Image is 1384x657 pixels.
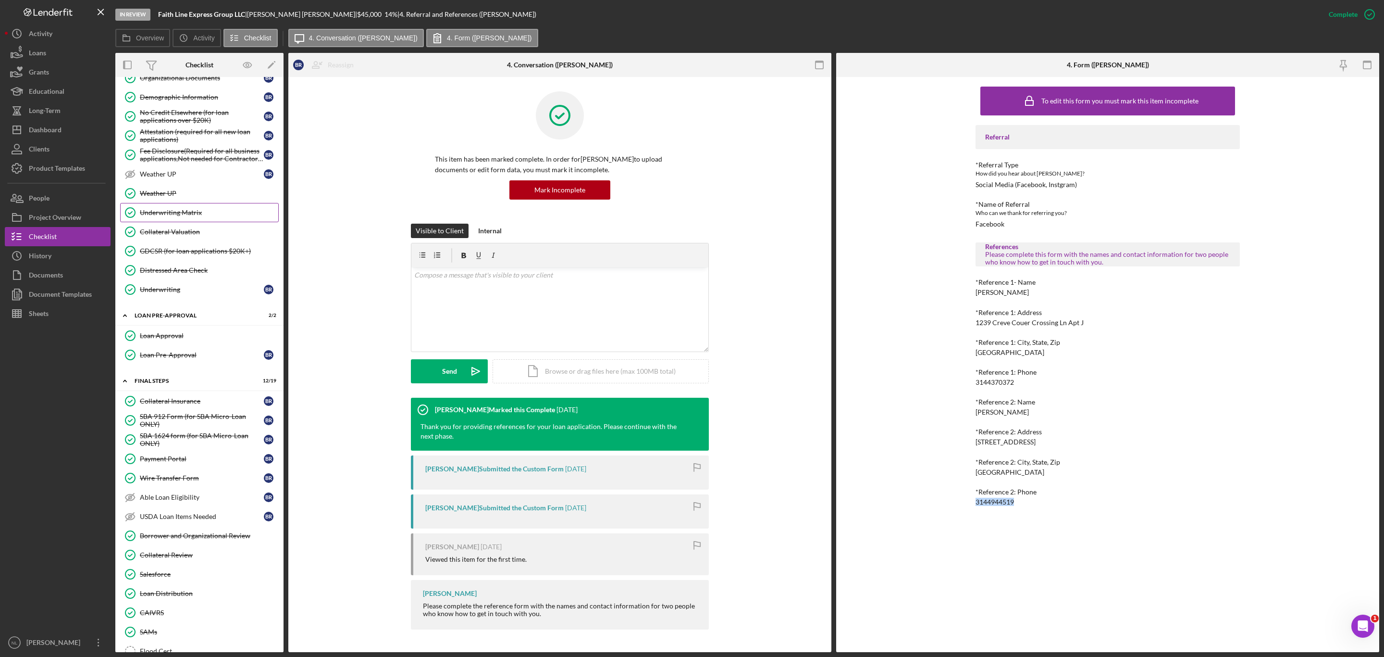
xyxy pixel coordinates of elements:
[120,126,279,145] a: Attestation (required for all new loan applications)BR
[12,640,18,645] text: NL
[29,139,49,161] div: Clients
[140,551,278,559] div: Collateral Review
[264,112,273,121] div: B R
[120,261,279,280] a: Distressed Area Check
[140,147,264,163] div: Fee Disclosure(Required for all business applications,Not needed for Contractor loans)
[115,9,150,21] div: In Review
[5,24,111,43] button: Activity
[140,647,278,655] div: Flood Cert
[140,266,278,274] div: Distressed Area Check
[416,224,464,238] div: Visible to Client
[478,224,502,238] div: Internal
[120,68,279,88] a: Organizational DocumentsBR
[120,203,279,222] a: Underwriting Matrix
[976,181,1077,189] div: Social Media (Facebook, Instgram)
[29,101,61,123] div: Long-Term
[5,189,111,208] a: People
[481,543,502,551] time: 2025-07-02 19:27
[976,220,1004,228] div: Facebook
[140,247,278,255] div: GDCSR (for loan applications $20K+)
[264,454,273,464] div: B R
[140,590,278,597] div: Loan Distribution
[507,61,613,69] div: 4. Conversation ([PERSON_NAME])
[115,29,170,47] button: Overview
[473,224,507,238] button: Internal
[1371,615,1379,622] span: 1
[120,449,279,468] a: Payment PortalBR
[442,359,457,383] div: Send
[140,493,264,501] div: Able Loan Eligibility
[140,170,264,178] div: Weather UP
[985,251,1230,266] div: Please complete this form with the names and contact information for two people who know how to g...
[328,55,354,75] div: Reassign
[140,93,264,101] div: Demographic Information
[5,246,111,265] button: History
[140,332,278,340] div: Loan Approval
[29,63,49,84] div: Grants
[135,378,252,384] div: FINAL STEPS
[120,241,279,261] a: GDCSR (for loan applications $20K+)
[140,532,278,540] div: Borrower and Organizational Review
[140,397,264,405] div: Collateral Insurance
[264,396,273,406] div: B R
[976,309,1240,316] div: *Reference 1: Address
[976,379,1014,386] div: 3144370372
[976,278,1240,286] div: *Reference 1- Name
[140,351,264,359] div: Loan Pre-Approval
[120,488,279,507] a: Able Loan EligibilityBR
[5,227,111,246] a: Checklist
[140,413,264,428] div: SBA 912 Form (for SBA Micro-Loan ONLY)
[420,422,690,441] div: Thank you for providing references for your loan application. Please continue with the next phase.
[976,468,1044,476] div: [GEOGRAPHIC_DATA]
[976,201,1240,208] div: *Name of Referral
[5,63,111,82] a: Grants
[264,350,273,360] div: B R
[426,29,538,47] button: 4. Form ([PERSON_NAME])
[976,488,1240,496] div: *Reference 2: Phone
[435,406,555,414] div: [PERSON_NAME] Marked this Complete
[259,313,276,318] div: 2 / 2
[976,349,1044,356] div: [GEOGRAPHIC_DATA]
[976,161,1240,169] div: *Referral Type
[264,131,273,140] div: B R
[425,465,564,473] div: [PERSON_NAME] Submitted the Custom Form
[120,345,279,365] a: Loan Pre-ApprovalBR
[384,11,397,18] div: 14 %
[976,289,1029,296] div: [PERSON_NAME]
[556,406,578,414] time: 2025-07-07 15:36
[140,628,278,636] div: SAMs
[5,43,111,63] a: Loans
[29,285,92,306] div: Document Templates
[5,139,111,159] button: Clients
[435,154,685,176] p: This item has been marked complete. In order for [PERSON_NAME] to upload documents or edit form d...
[425,504,564,512] div: [PERSON_NAME] Submitted the Custom Form
[5,304,111,323] a: Sheets
[423,602,699,618] div: Please complete the reference form with the names and contact information for two people who know...
[24,633,86,655] div: [PERSON_NAME]
[120,622,279,642] a: SAMs
[29,265,63,287] div: Documents
[1041,97,1199,105] div: To edit this form you must mark this item incomplete
[120,545,279,565] a: Collateral Review
[425,543,479,551] div: [PERSON_NAME]
[223,29,278,47] button: Checklist
[397,11,536,18] div: | 4. Referral and References ([PERSON_NAME])
[120,392,279,411] a: Collateral InsuranceBR
[411,224,469,238] button: Visible to Client
[140,609,278,617] div: CAIVRS
[5,265,111,285] button: Documents
[264,416,273,425] div: B R
[288,55,363,75] button: BRReassign
[293,60,304,70] div: B R
[120,584,279,603] a: Loan Distribution
[136,34,164,42] label: Overview
[5,101,111,120] a: Long-Term
[29,24,52,46] div: Activity
[985,133,1230,141] div: Referral
[120,468,279,488] a: Wire Transfer FormBR
[288,29,424,47] button: 4. Conversation ([PERSON_NAME])
[158,11,247,18] div: |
